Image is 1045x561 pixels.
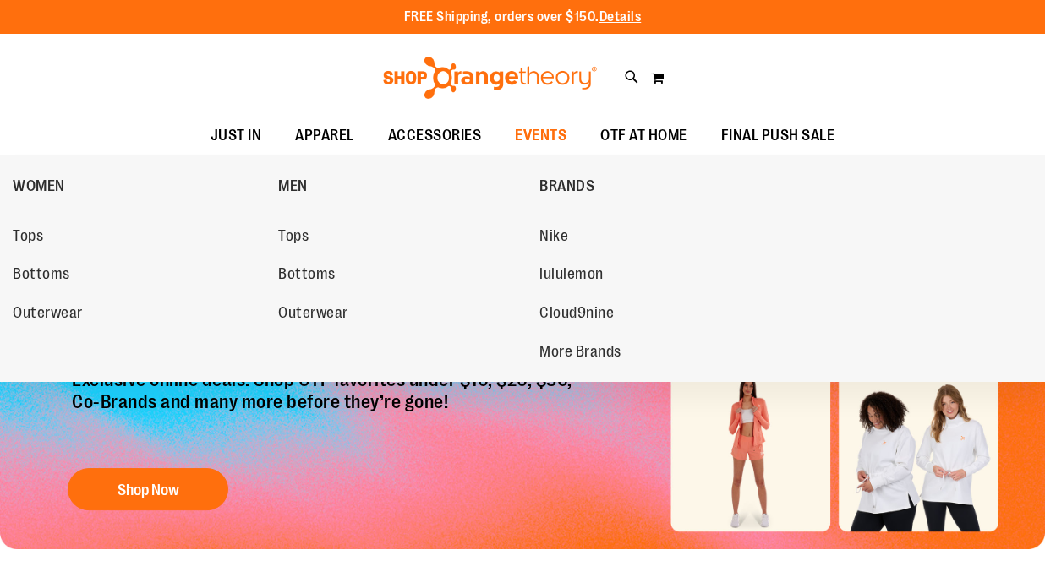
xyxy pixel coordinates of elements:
span: BRANDS [539,177,594,199]
span: Cloud9nine [539,304,614,325]
a: WOMEN [13,164,270,208]
span: lululemon [539,265,604,286]
span: Bottoms [278,265,336,286]
span: Tops [13,227,43,248]
span: MEN [278,177,308,199]
span: APPAREL [295,117,354,155]
span: Tops [278,227,309,248]
p: Exclusive online deals! Shop OTF favorites under $10, $20, $50, Co-Brands and many more before th... [59,369,589,452]
span: EVENTS [515,117,566,155]
span: Bottoms [13,265,70,286]
a: JUST IN [194,117,279,155]
a: BRANDS [539,164,796,208]
a: FINAL PUSH SALE [704,117,852,155]
span: OTF AT HOME [600,117,687,155]
span: Outerwear [278,304,348,325]
a: MEN [278,164,531,208]
span: FINAL PUSH SALE [721,117,835,155]
p: FREE Shipping, orders over $150. [404,8,642,27]
a: ACCESSORIES [371,117,499,155]
span: WOMEN [13,177,65,199]
a: OTF AT HOME [583,117,704,155]
button: Shop Now [68,468,228,510]
span: ACCESSORIES [388,117,482,155]
span: JUST IN [211,117,262,155]
a: EVENTS [498,117,583,155]
span: More Brands [539,343,621,364]
span: Nike [539,227,568,248]
a: APPAREL [278,117,371,155]
span: Outerwear [13,304,83,325]
img: Shop Orangetheory [380,57,599,99]
a: Details [599,9,642,25]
